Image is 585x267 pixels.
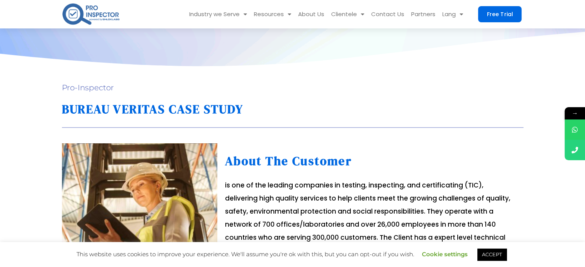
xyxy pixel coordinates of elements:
[422,250,468,258] a: Cookie settings
[487,12,513,17] span: Free Trial
[77,250,508,258] span: This website uses cookies to improve your experience. We'll assume you're ok with this, but you c...
[62,2,120,26] img: pro-inspector-logo
[62,99,523,119] h1: BUREAU VERITAS CASE STUDY
[565,107,585,119] span: →
[477,249,507,260] a: ACCEPT
[225,151,516,171] h2: About the Customer
[478,6,522,22] a: Free Trial
[62,84,523,91] h3: Pro-Inspector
